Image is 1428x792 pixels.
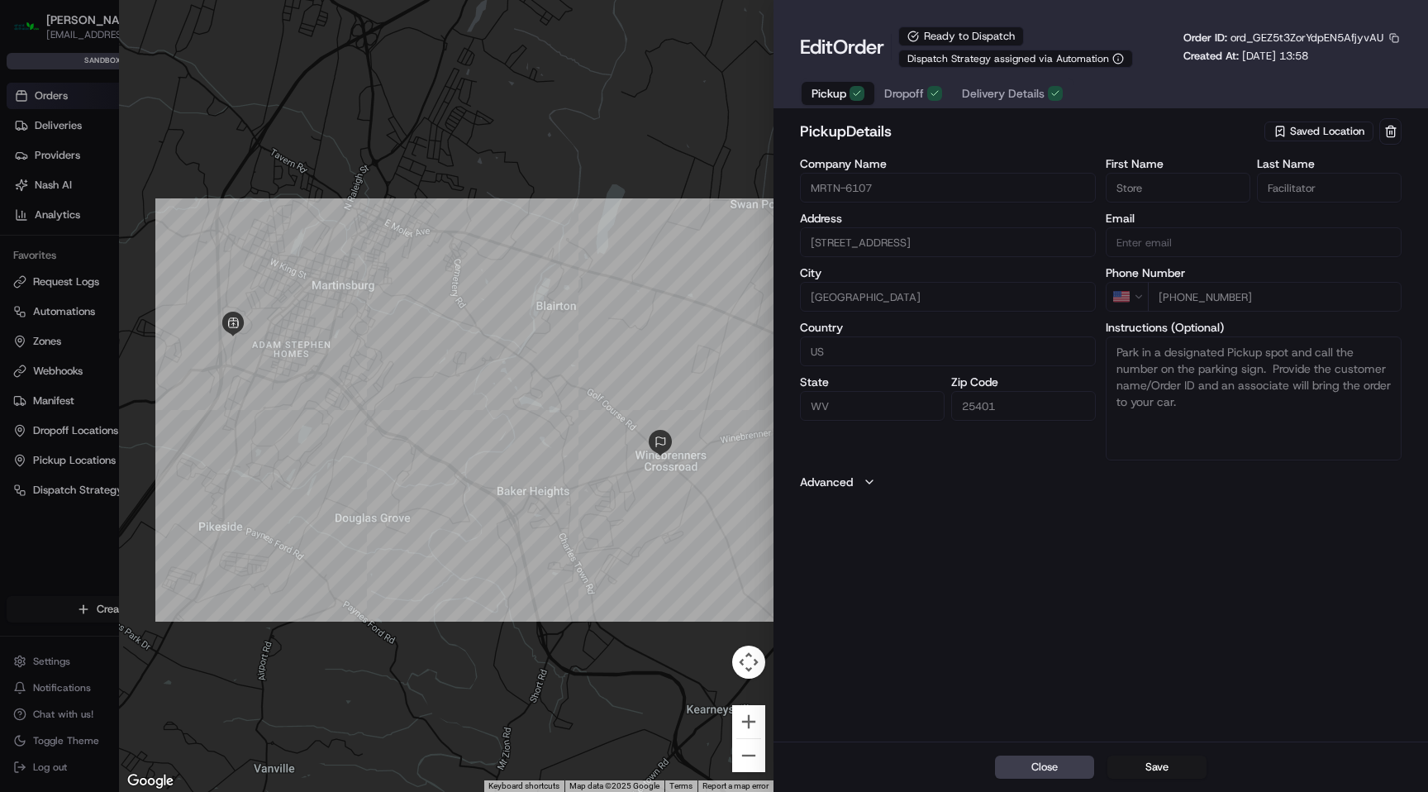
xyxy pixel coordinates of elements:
label: City [800,267,1096,279]
a: Report a map error [702,781,769,790]
h2: pickup Details [800,120,1261,143]
img: Google [123,771,178,792]
a: 💻API Documentation [133,233,272,263]
input: Enter city [800,282,1096,312]
span: Dispatch Strategy assigned via Automation [907,52,1109,65]
button: Keyboard shortcuts [488,780,559,792]
div: We're available if you need us! [56,174,209,188]
a: Terms (opens in new tab) [669,781,693,790]
button: Dispatch Strategy assigned via Automation [898,50,1133,68]
div: 📗 [17,241,30,255]
span: Knowledge Base [33,240,126,256]
div: Start new chat [56,158,271,174]
label: Phone Number [1106,267,1402,279]
span: Pylon [164,280,200,293]
button: Zoom out [732,739,765,772]
span: [DATE] 13:58 [1242,49,1308,63]
label: Last Name [1257,158,1402,169]
div: Ready to Dispatch [898,26,1024,46]
button: Advanced [800,474,1402,490]
span: Saved Location [1290,124,1364,139]
img: 1736555255976-a54dd68f-1ca7-489b-9aae-adbdc363a1c4 [17,158,46,188]
label: Company Name [800,158,1096,169]
span: Order [833,34,884,60]
span: Delivery Details [962,85,1045,102]
p: Order ID: [1183,31,1383,45]
label: State [800,376,945,388]
input: Enter zip code [951,391,1096,421]
label: Email [1106,212,1402,224]
label: Zip Code [951,376,1096,388]
button: Start new chat [281,163,301,183]
span: Pickup [812,85,846,102]
input: Enter country [800,336,1096,366]
label: Address [800,212,1096,224]
input: Clear [43,107,273,124]
button: Map camera controls [732,646,765,679]
a: 📗Knowledge Base [10,233,133,263]
textarea: Park in a designated Pickup spot and call the number on the parking sign. Provide the customer na... [1106,336,1402,460]
a: Open this area in Google Maps (opens a new window) [123,771,178,792]
input: Enter phone number [1148,282,1402,312]
input: 901 Foxcroft Ave, Martinsburg, WV 25401, US [800,227,1096,257]
button: Close [995,756,1094,779]
span: API Documentation [156,240,265,256]
input: Enter state [800,391,945,421]
label: Instructions (Optional) [1106,322,1402,333]
input: Enter last name [1257,173,1402,203]
div: 💻 [140,241,153,255]
a: Powered byPylon [117,279,200,293]
input: Enter email [1106,227,1402,257]
input: Enter first name [1106,173,1250,203]
img: Nash [17,17,50,50]
span: Dropoff [884,85,924,102]
button: Zoom in [732,705,765,738]
button: Save [1107,756,1207,779]
label: Advanced [800,474,853,490]
span: Map data ©2025 Google [569,781,659,790]
h1: Edit [800,34,884,60]
label: First Name [1106,158,1250,169]
input: Enter company name [800,173,1096,203]
p: Created At: [1183,49,1308,64]
span: ord_GEZ5t3ZorYdpEN5AfjyvAU [1230,31,1383,45]
label: Country [800,322,1096,333]
button: Saved Location [1264,120,1376,143]
p: Welcome 👋 [17,66,301,93]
